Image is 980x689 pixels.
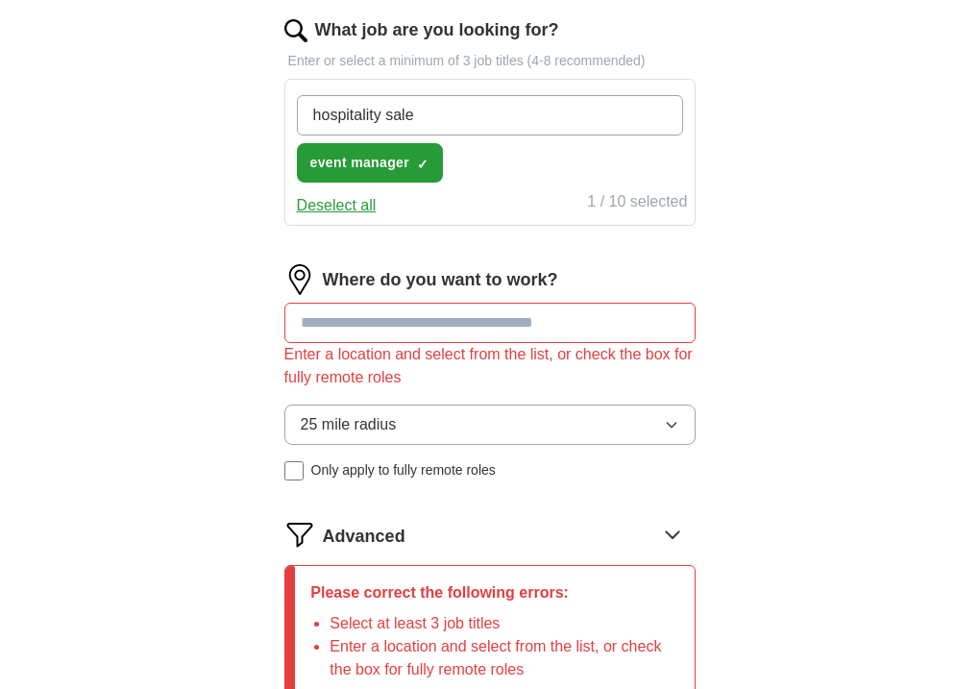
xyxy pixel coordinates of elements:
[297,95,684,135] input: Type a job title and press enter
[315,17,559,43] label: What job are you looking for?
[297,143,443,183] button: event manager✓
[284,343,697,389] div: Enter a location and select from the list, or check the box for fully remote roles
[417,157,429,172] span: ✓
[330,612,679,635] li: Select at least 3 job titles
[284,519,315,550] img: filter
[284,51,697,71] p: Enter or select a minimum of 3 job titles (4-8 recommended)
[323,267,558,293] label: Where do you want to work?
[323,524,405,550] span: Advanced
[310,153,409,173] span: event manager
[284,405,697,445] button: 25 mile radius
[301,413,397,436] span: 25 mile radius
[284,461,304,480] input: Only apply to fully remote roles
[311,460,496,480] span: Only apply to fully remote roles
[330,635,679,681] li: Enter a location and select from the list, or check the box for fully remote roles
[587,190,687,217] div: 1 / 10 selected
[284,264,315,295] img: location.png
[284,19,307,42] img: search.png
[297,194,377,217] button: Deselect all
[310,581,679,604] p: Please correct the following errors:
